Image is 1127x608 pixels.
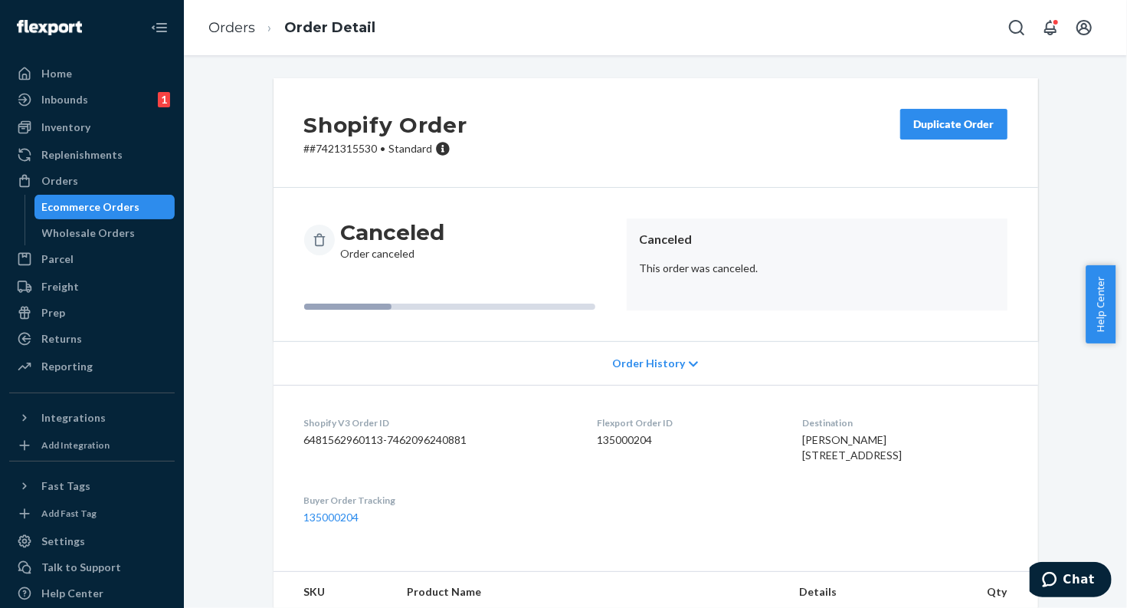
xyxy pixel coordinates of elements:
[9,581,175,606] a: Help Center
[9,61,175,86] a: Home
[9,143,175,167] a: Replenishments
[9,274,175,299] a: Freight
[42,199,140,215] div: Ecommerce Orders
[41,507,97,520] div: Add Fast Tag
[1035,12,1066,43] button: Open notifications
[9,87,175,112] a: Inbounds1
[1030,562,1112,600] iframe: Opens a widget where you can chat to one of our agents
[284,19,375,36] a: Order Detail
[9,555,175,580] button: Talk to Support
[41,534,85,549] div: Settings
[41,305,65,320] div: Prep
[304,494,572,507] dt: Buyer Order Tracking
[1069,12,1099,43] button: Open account menu
[597,416,778,429] dt: Flexport Order ID
[41,120,90,135] div: Inventory
[597,432,778,448] dd: 135000204
[41,251,74,267] div: Parcel
[41,92,88,107] div: Inbounds
[341,219,445,246] h3: Canceled
[41,586,103,601] div: Help Center
[341,219,445,261] div: Order canceled
[34,195,175,219] a: Ecommerce Orders
[41,66,72,81] div: Home
[381,142,386,155] span: •
[158,92,170,107] div: 1
[41,359,93,374] div: Reporting
[900,109,1007,140] button: Duplicate Order
[41,173,78,189] div: Orders
[639,261,995,276] p: This order was canceled.
[41,560,121,575] div: Talk to Support
[9,327,175,351] a: Returns
[9,436,175,455] a: Add Integration
[9,169,175,193] a: Orders
[9,115,175,140] a: Inventory
[41,279,79,294] div: Freight
[41,410,106,426] div: Integrations
[612,356,685,371] span: Order History
[304,141,467,156] p: # #7421315530
[1001,12,1032,43] button: Open Search Box
[304,109,467,141] h2: Shopify Order
[9,529,175,554] a: Settings
[17,20,82,35] img: Flexport logo
[34,221,175,245] a: Wholesale Orders
[304,511,359,524] a: 135000204
[304,416,572,429] dt: Shopify V3 Order ID
[9,504,175,523] a: Add Fast Tag
[1086,265,1116,343] button: Help Center
[639,231,995,248] header: Canceled
[9,406,175,430] button: Integrations
[41,439,110,452] div: Add Integration
[144,12,175,43] button: Close Navigation
[9,354,175,379] a: Reporting
[41,331,82,347] div: Returns
[41,478,90,494] div: Fast Tags
[389,142,433,155] span: Standard
[9,474,175,498] button: Fast Tags
[9,247,175,271] a: Parcel
[802,416,1007,429] dt: Destination
[208,19,255,36] a: Orders
[913,117,994,132] div: Duplicate Order
[196,5,388,51] ol: breadcrumbs
[42,225,136,241] div: Wholesale Orders
[304,432,572,448] dd: 6481562960113-7462096240881
[9,301,175,325] a: Prep
[41,147,123,163] div: Replenishments
[802,433,902,462] span: [PERSON_NAME] [STREET_ADDRESS]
